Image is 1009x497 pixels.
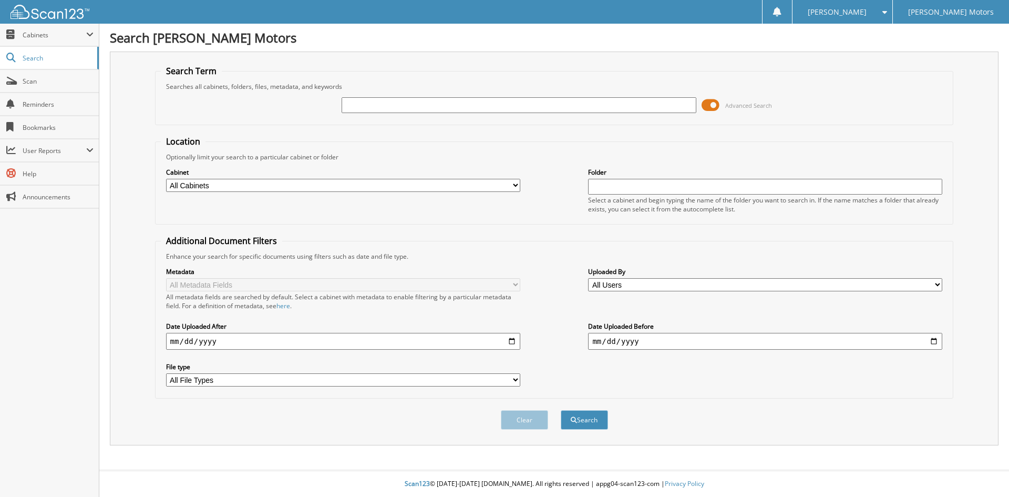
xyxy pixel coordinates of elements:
[161,235,282,247] legend: Additional Document Filters
[161,252,948,261] div: Enhance your search for specific documents using filters such as date and file type.
[588,267,942,276] label: Uploaded By
[166,292,520,310] div: All metadata fields are searched by default. Select a cabinet with metadata to enable filtering b...
[501,410,548,430] button: Clear
[908,9,994,15] span: [PERSON_NAME] Motors
[23,123,94,132] span: Bookmarks
[166,362,520,371] label: File type
[23,77,94,86] span: Scan
[665,479,704,488] a: Privacy Policy
[588,196,942,214] div: Select a cabinet and begin typing the name of the folder you want to search in. If the name match...
[23,100,94,109] span: Reminders
[588,168,942,177] label: Folder
[725,102,772,109] span: Advanced Search
[23,54,92,63] span: Search
[161,65,222,77] legend: Search Term
[161,82,948,91] div: Searches all cabinets, folders, files, metadata, and keywords
[11,5,89,19] img: scan123-logo-white.svg
[561,410,608,430] button: Search
[23,31,86,39] span: Cabinets
[161,136,205,147] legend: Location
[808,9,867,15] span: [PERSON_NAME]
[110,29,998,46] h1: Search [PERSON_NAME] Motors
[166,267,520,276] label: Metadata
[166,168,520,177] label: Cabinet
[166,322,520,331] label: Date Uploaded After
[99,471,1009,497] div: © [DATE]-[DATE] [DOMAIN_NAME]. All rights reserved | appg04-scan123-com |
[23,169,94,178] span: Help
[161,153,948,161] div: Optionally limit your search to a particular cabinet or folder
[23,146,86,155] span: User Reports
[405,479,430,488] span: Scan123
[588,322,942,331] label: Date Uploaded Before
[588,333,942,350] input: end
[166,333,520,350] input: start
[276,301,290,310] a: here
[956,447,1009,497] iframe: Chat Widget
[23,192,94,201] span: Announcements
